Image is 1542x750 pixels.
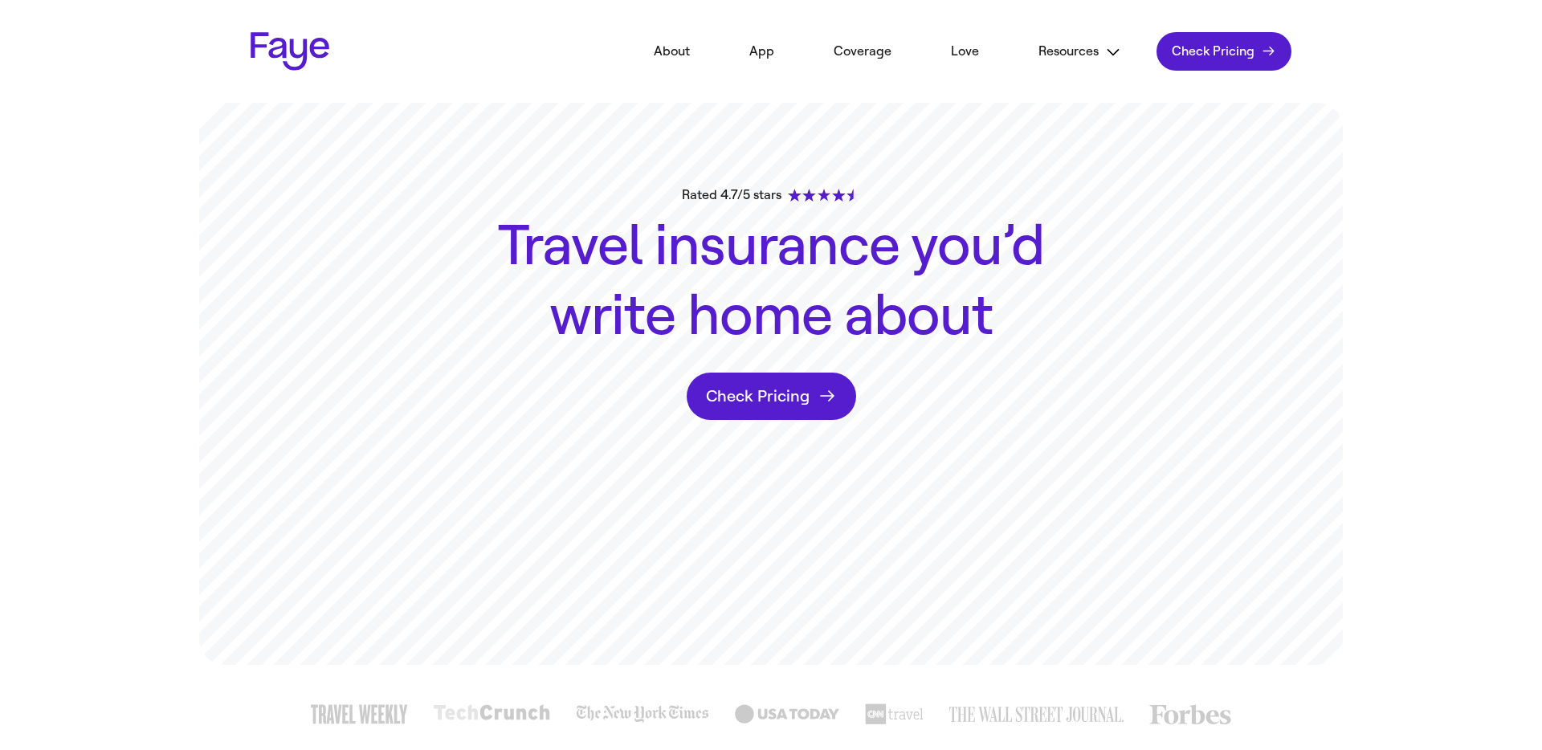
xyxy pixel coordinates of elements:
a: Love [927,34,1003,69]
a: About [630,34,714,69]
div: Rated 4.7/5 stars [682,185,860,205]
span: Check Pricing [1172,43,1254,59]
a: App [725,34,798,69]
a: Check Pricing [687,373,856,420]
span: Check Pricing [706,386,810,406]
a: Check Pricing [1156,32,1291,71]
h1: Travel insurance you’d write home about [482,211,1060,352]
a: Faye Logo [251,32,329,71]
button: Resources [1014,34,1145,70]
a: Coverage [810,34,916,69]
